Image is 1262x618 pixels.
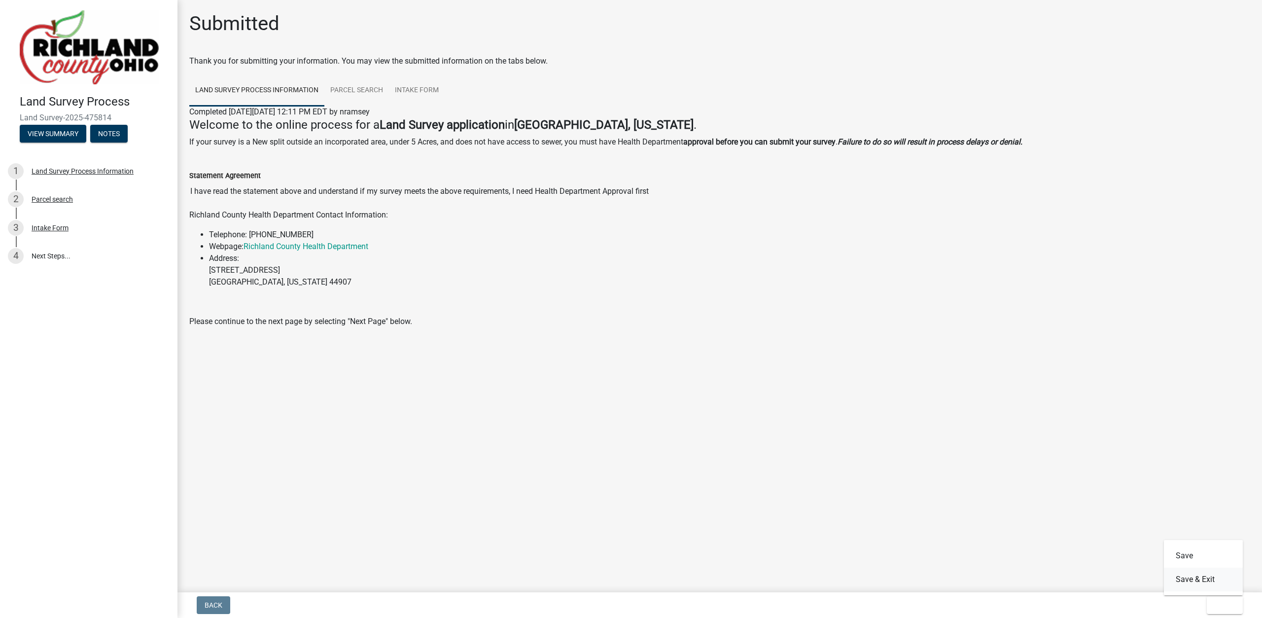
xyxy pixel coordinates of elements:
a: Land Survey Process Information [189,75,324,107]
div: Land Survey Process Information [32,168,134,175]
img: Richland County, Ohio [20,10,159,84]
button: Exit [1207,596,1243,614]
button: Save [1164,544,1243,568]
p: If your survey is a New split outside an incorporated area, under 5 Acres, and does not have acce... [189,136,1250,148]
strong: approval before you can submit your survey [683,137,836,146]
button: View Summary [20,125,86,143]
strong: Failure to do so will result in process delays or denial. [838,137,1022,146]
li: Address: [STREET_ADDRESS] [GEOGRAPHIC_DATA], [US_STATE] 44907 [209,253,1250,288]
li: Webpage: [209,241,1250,253]
button: Save & Exit [1164,568,1243,591]
p: Please continue to the next page by selecting "Next Page" below. [189,316,1250,327]
div: Exit [1164,540,1243,595]
div: Parcel search [32,196,73,203]
a: Richland County Health Department [244,242,368,251]
h4: Land Survey Process [20,95,170,109]
div: 1 [8,163,24,179]
div: 4 [8,248,24,264]
div: 2 [8,191,24,207]
span: Exit [1215,601,1229,609]
p: Richland County Health Department Contact Information: [189,209,1250,221]
a: Parcel search [324,75,389,107]
label: Statement Agreement [189,173,261,180]
button: Notes [90,125,128,143]
div: Thank you for submitting your information. You may view the submitted information on the tabs below. [189,55,1250,67]
span: Land Survey-2025-475814 [20,113,158,122]
a: Intake Form [389,75,445,107]
h4: Welcome to the online process for a in . [189,118,1250,132]
span: Back [205,601,222,609]
span: Completed [DATE][DATE] 12:11 PM EDT by nramsey [189,107,370,116]
li: Telephone: [PHONE_NUMBER] [209,229,1250,241]
div: 3 [8,220,24,236]
wm-modal-confirm: Summary [20,130,86,138]
h1: Submitted [189,12,280,36]
div: Intake Form [32,224,69,231]
button: Back [197,596,230,614]
strong: [GEOGRAPHIC_DATA], [US_STATE] [514,118,694,132]
wm-modal-confirm: Notes [90,130,128,138]
strong: Land Survey application [380,118,505,132]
